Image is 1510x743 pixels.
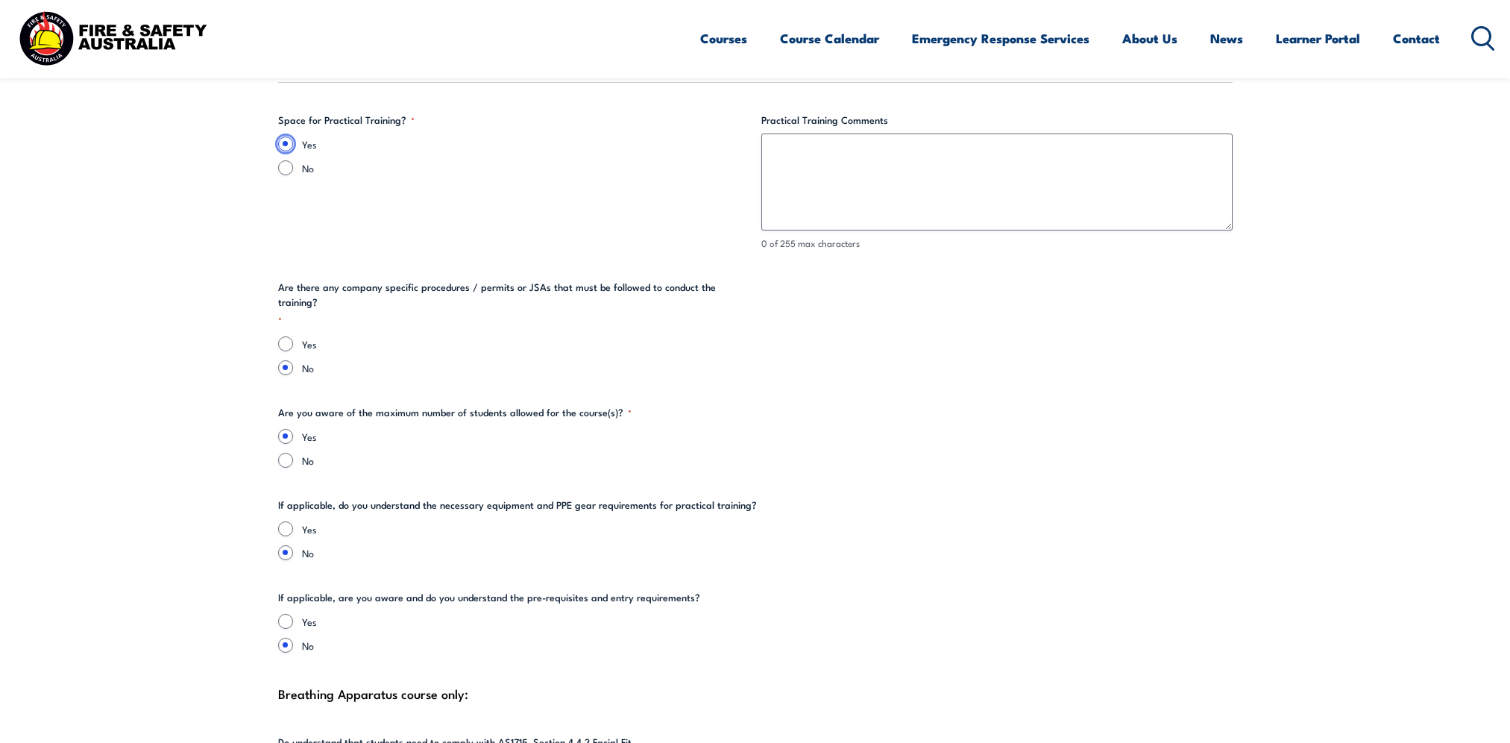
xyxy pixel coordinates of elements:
legend: Space for Practical Training? [278,113,415,128]
label: No [302,638,1233,653]
legend: If applicable, are you aware and do you understand the pre-requisites and entry requirements? [278,590,700,605]
label: No [302,160,749,175]
a: Learner Portal [1276,19,1360,58]
div: 0 of 255 max characters [761,236,1233,251]
label: No [302,545,1233,560]
a: Emergency Response Services [912,19,1089,58]
a: News [1210,19,1243,58]
label: Yes [302,429,1233,444]
a: Courses [700,19,747,58]
label: Yes [302,336,749,351]
legend: Are you aware of the maximum number of students allowed for the course(s)? [278,405,632,420]
label: No [302,453,1233,468]
label: No [302,360,749,375]
label: Practical Training Comments [761,113,1233,128]
label: Yes [302,521,1233,536]
a: Contact [1393,19,1440,58]
legend: Are there any company specific procedures / permits or JSAs that must be followed to conduct the ... [278,280,749,327]
label: Yes [302,137,749,151]
div: Breathing Apparatus course only: [278,683,1233,705]
a: About Us [1122,19,1177,58]
label: Yes [302,614,1233,629]
a: Course Calendar [780,19,879,58]
legend: If applicable, do you understand the necessary equipment and PPE gear requirements for practical ... [278,498,757,512]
